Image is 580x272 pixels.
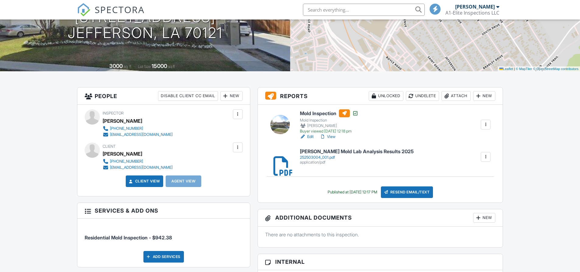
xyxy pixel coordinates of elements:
div: New [220,91,243,101]
a: Mold Inspection Mold Inspection [PERSON_NAME] Buyer viewed [DATE] 12:18 pm [300,109,358,134]
a: Client View [128,178,160,184]
div: Buyer viewed [DATE] 12:18 pm [300,129,358,134]
div: application/pdf [300,160,414,165]
p: There are no attachments to this inspection. [265,231,496,238]
div: Undelete [406,91,439,101]
a: © OpenStreetMap contributors [533,67,578,71]
h3: Internal [258,254,503,270]
a: [EMAIL_ADDRESS][DOMAIN_NAME] [103,164,173,171]
div: [EMAIL_ADDRESS][DOMAIN_NAME] [110,165,173,170]
div: Published at [DATE] 12:17 PM [328,190,377,195]
input: Search everything... [303,4,425,16]
span: Residential Mold Inspection - $942.38 [85,235,172,241]
h6: Mold Inspection [300,109,358,117]
h3: Services & Add ons [77,203,250,219]
span: SPECTORA [95,3,145,16]
a: © MapTiler [516,67,532,71]
a: [EMAIL_ADDRESS][DOMAIN_NAME] [103,132,173,138]
h3: People [77,87,250,105]
span: | [514,67,515,71]
h3: Reports [258,87,503,105]
div: New [473,91,495,101]
span: sq.ft. [168,64,176,69]
h1: [STREET_ADDRESS] Jefferson, La 70121 [68,9,223,41]
div: [PHONE_NUMBER] [110,159,143,164]
div: Attach [441,91,471,101]
span: Client [103,144,116,149]
span: sq. ft. [124,64,132,69]
a: [PHONE_NUMBER] [103,158,173,164]
a: SPECTORA [77,8,145,21]
span: Lot Size [138,64,151,69]
a: View [320,134,336,140]
div: Mold Inspection [300,118,358,123]
span: Inspector [103,111,124,115]
div: Resend Email/Text [381,186,433,198]
div: 15000 [152,63,167,69]
h3: Additional Documents [258,209,503,227]
div: [PERSON_NAME] [300,123,358,129]
div: Unlocked [369,91,403,101]
div: Add Services [143,251,184,263]
div: [PERSON_NAME] [103,149,142,158]
a: Leaflet [499,67,513,71]
div: A1-Elite Inspections LLC [445,10,499,16]
div: [PHONE_NUMBER] [110,126,143,131]
div: [PERSON_NAME] [455,4,495,10]
div: Disable Client CC Email [158,91,218,101]
li: Service: Residential Mold Inspection [85,223,243,246]
div: 252503004_001.pdf [300,155,414,160]
h6: [PERSON_NAME] Mold Lab Analysis Results 2025 [300,149,414,154]
div: [EMAIL_ADDRESS][DOMAIN_NAME] [110,132,173,137]
a: [PERSON_NAME] Mold Lab Analysis Results 2025 252503004_001.pdf application/pdf [300,149,414,164]
a: Edit [300,134,314,140]
img: The Best Home Inspection Software - Spectora [77,3,90,16]
a: [PHONE_NUMBER] [103,125,173,132]
div: [PERSON_NAME] [103,116,142,125]
div: New [473,213,495,223]
div: 3000 [109,63,123,69]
